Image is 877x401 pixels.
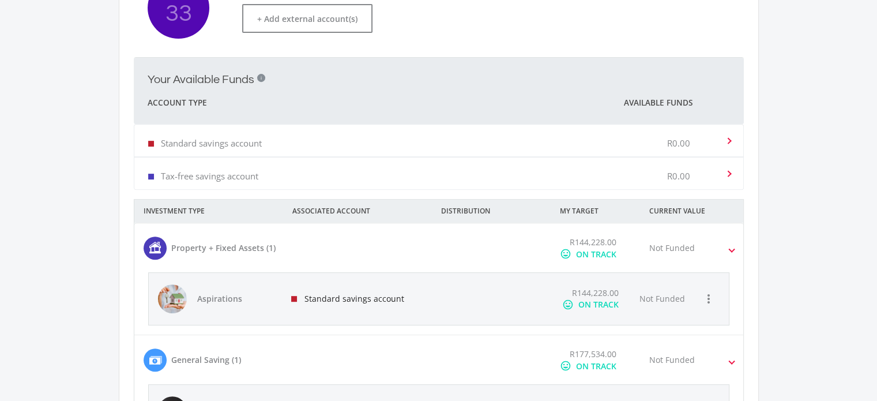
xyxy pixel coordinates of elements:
div: Not Funded [649,242,695,254]
mat-expansion-panel-header: Your Available Funds i Account Type Available Funds [134,58,744,124]
mat-expansion-panel-header: General Saving (1) R177,534.00 mood ON TRACK Not Funded [134,335,743,384]
button: more_vert [697,287,720,310]
div: General Saving (1) [171,354,241,366]
i: mood [562,299,573,310]
div: i [257,74,265,82]
span: Aspirations [197,293,278,305]
mat-expansion-panel-header: Standard savings account R0.00 [134,125,743,156]
span: 33 [148,1,209,26]
mat-expansion-panel-header: Property + Fixed Assets (1) R144,228.00 mood ON TRACK Not Funded [134,223,743,272]
i: more_vert [702,292,716,306]
div: ON TRACK [578,299,618,310]
div: Your Available Funds i Account Type Available Funds [134,124,744,190]
div: Property + Fixed Assets (1) R144,228.00 mood ON TRACK Not Funded [134,272,743,335]
p: R0.00 [667,137,690,149]
div: ON TRACK [576,360,616,372]
div: DISTRIBUTION [432,200,551,223]
button: + Add external account(s) [242,4,372,33]
mat-expansion-panel-header: Tax-free savings account R0.00 [134,158,743,189]
span: Not Funded [639,293,684,304]
div: ASSOCIATED ACCOUNT [283,200,432,223]
p: Tax-free savings account [161,170,258,182]
p: R0.00 [667,170,690,182]
div: Standard savings account [282,273,433,325]
span: Available Funds [624,97,692,108]
div: CURRENT VALUE [640,200,759,223]
div: Property + Fixed Assets (1) [171,242,276,254]
i: mood [560,360,571,372]
span: R144,228.00 [570,237,616,248]
i: mood [560,248,571,260]
div: Not Funded [649,354,695,366]
span: R177,534.00 [570,348,616,359]
p: Standard savings account [161,137,262,149]
span: R144,228.00 [571,287,618,298]
div: INVESTMENT TYPE [134,200,283,223]
div: MY TARGET [551,200,640,223]
h2: Your Available Funds [148,73,254,87]
div: ON TRACK [576,248,616,260]
span: Account Type [148,96,207,110]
